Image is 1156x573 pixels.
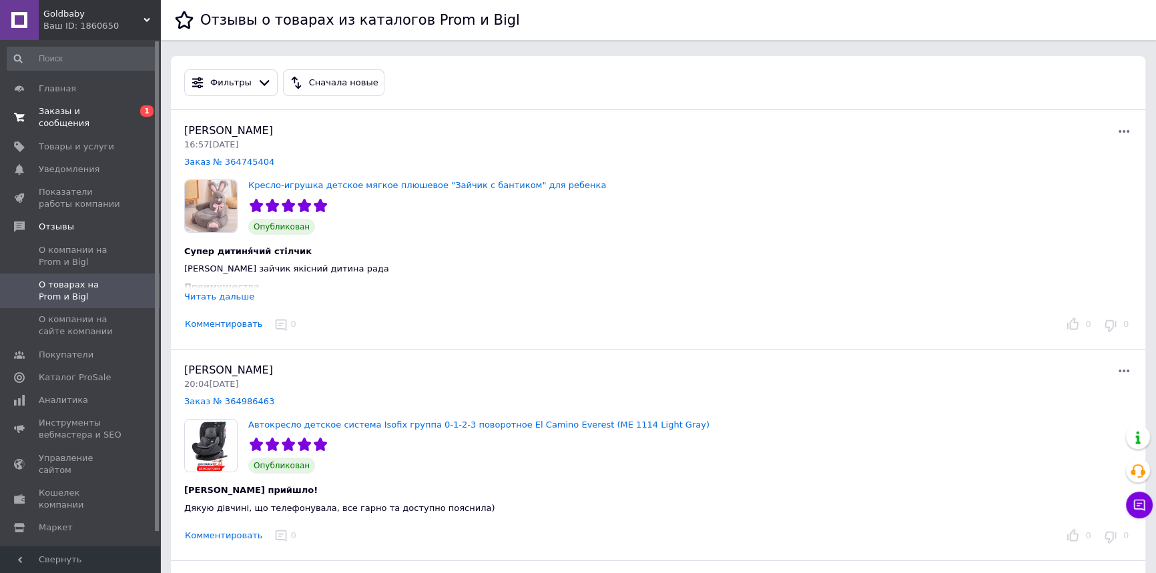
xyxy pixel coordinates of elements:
[184,263,389,273] span: [PERSON_NAME] зайчик якісний дитина рада
[39,83,76,95] span: Главная
[184,292,254,302] div: Читать дальше
[184,379,238,389] span: 20:04[DATE]
[248,420,709,430] a: Автокресло детское система Isofix группа 0-1-2-3 поворотное El Camino Everest (ME 1114 Light Gray)
[39,244,123,268] span: О компании на Prom и Bigl
[184,124,273,137] span: [PERSON_NAME]
[39,417,123,441] span: Инструменты вебмастера и SEO
[184,246,312,256] span: Супер дитиня́чий стілчик
[184,485,318,495] span: [PERSON_NAME] прийшло!
[39,163,99,175] span: Уведомления
[39,522,73,534] span: Маркет
[39,105,123,129] span: Заказы и сообщения
[306,76,381,90] div: Сначала новые
[184,503,495,513] span: Дякую дівчині, що телефонувала, все гарно та доступно пояснила)
[39,372,111,384] span: Каталог ProSale
[43,8,143,20] span: Goldbaby
[184,139,238,149] span: 16:57[DATE]
[208,76,254,90] div: Фильтры
[39,452,123,476] span: Управление сайтом
[140,105,154,117] span: 1
[184,69,278,96] button: Фильтры
[1126,492,1153,518] button: Чат с покупателем
[184,529,263,543] button: Комментировать
[39,186,123,210] span: Показатели работы компании
[39,545,87,557] span: Настройки
[39,487,123,511] span: Кошелек компании
[39,394,88,406] span: Аналитика
[248,219,315,235] span: Опубликован
[43,20,160,32] div: Ваш ID: 1860650
[283,69,384,96] button: Сначала новые
[184,157,274,167] a: Заказ № 364745404
[185,420,237,472] img: Автокресло детское система Isofix группа 0-1-2-3 поворотное El Camino Everest (ME 1114 Light Gray)
[39,221,74,233] span: Отзывы
[39,141,114,153] span: Товары и услуги
[39,349,93,361] span: Покупатели
[248,458,315,474] span: Опубликован
[200,12,520,28] h1: Отзывы о товарах из каталогов Prom и Bigl
[184,364,273,376] span: [PERSON_NAME]
[39,314,123,338] span: О компании на сайте компании
[184,318,263,332] button: Комментировать
[185,180,237,232] img: Кресло-игрушка детское мягкое плюшевое "Зайчик с бантиком" для ребенка
[39,279,123,303] span: О товарах на Prom и Bigl
[184,396,274,406] a: Заказ № 364986463
[7,47,157,71] input: Поиск
[248,180,606,190] a: Кресло-игрушка детское мягкое плюшевое "Зайчик с бантиком" для ребенка
[184,281,260,292] span: Преимущества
